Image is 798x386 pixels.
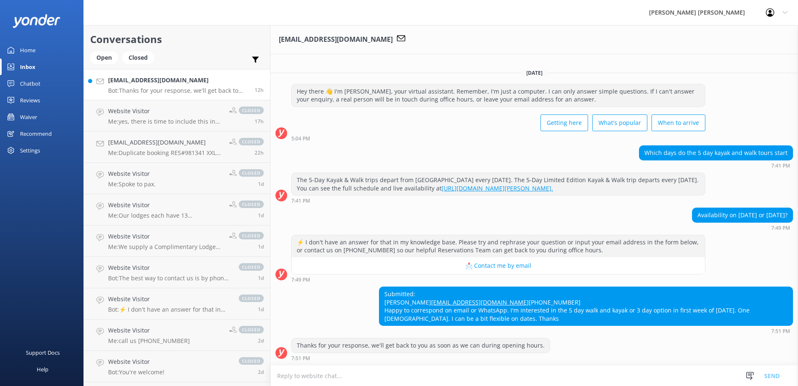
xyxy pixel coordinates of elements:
[108,326,190,335] h4: Website Visitor
[291,198,310,203] strong: 7:41 PM
[258,243,264,250] span: Sep 12 2025 11:52am (UTC +12:00) Pacific/Auckland
[239,263,264,271] span: closed
[84,69,270,100] a: [EMAIL_ADDRESS][DOMAIN_NAME]Bot:Thanks for your response, we'll get back to you as soon as we can...
[84,257,270,288] a: Website VisitorBot:The best way to contact us is by phone on [PHONE_NUMBER]. You can also use fre...
[84,320,270,351] a: Website VisitorMe:call us [PHONE_NUMBER]closed2d
[90,31,264,47] h2: Conversations
[20,42,35,58] div: Home
[90,51,118,64] div: Open
[84,132,270,163] a: [EMAIL_ADDRESS][DOMAIN_NAME]Me:Duplicate booking RES#981341 XXLD - reservationsclosed22h
[108,232,223,241] h4: Website Visitor
[20,75,40,92] div: Chatbot
[239,138,264,145] span: closed
[20,109,37,125] div: Waiver
[652,114,705,131] button: When to arrive
[692,225,793,231] div: Sep 13 2025 07:49pm (UTC +12:00) Pacific/Auckland
[108,295,230,304] h4: Website Visitor
[292,173,705,195] div: The 5-Day Kayak & Walk trips depart from [GEOGRAPHIC_DATA] every [DATE]. The 5-Day Limited Editio...
[13,14,61,28] img: yonder-white-logo.png
[431,298,529,306] a: [EMAIL_ADDRESS][DOMAIN_NAME]
[239,107,264,114] span: closed
[258,180,264,188] span: Sep 12 2025 04:55pm (UTC +12:00) Pacific/Auckland
[379,328,793,334] div: Sep 13 2025 07:51pm (UTC +12:00) Pacific/Auckland
[108,243,223,251] p: Me: We supply a Complimentary Lodge Luggage Bag for overnight gear to be transported by boat to t...
[291,136,310,141] strong: 5:04 PM
[255,118,264,125] span: Sep 13 2025 03:37pm (UTC +12:00) Pacific/Auckland
[258,306,264,313] span: Sep 12 2025 09:35am (UTC +12:00) Pacific/Auckland
[20,58,35,75] div: Inbox
[108,201,223,210] h4: Website Visitor
[292,257,705,274] button: 📩 Contact me by email
[592,114,647,131] button: What's popular
[108,306,230,313] p: Bot: ⚡ I don't have an answer for that in my knowledge base. Please try and rephrase your questio...
[258,337,264,344] span: Sep 12 2025 07:19am (UTC +12:00) Pacific/Auckland
[108,337,190,345] p: Me: call us [PHONE_NUMBER]
[26,344,60,361] div: Support Docs
[540,114,588,131] button: Getting here
[292,338,550,353] div: Thanks for your response, we'll get back to you as soon as we can during opening hours.
[108,357,164,366] h4: Website Visitor
[20,142,40,159] div: Settings
[90,53,122,62] a: Open
[37,361,48,378] div: Help
[255,149,264,156] span: Sep 13 2025 10:31am (UTC +12:00) Pacific/Auckland
[108,118,223,125] p: Me: yes, there is time to include this in your walk
[108,368,164,376] p: Bot: You're welcome!
[279,34,393,45] h3: [EMAIL_ADDRESS][DOMAIN_NAME]
[239,232,264,239] span: closed
[258,212,264,219] span: Sep 12 2025 02:38pm (UTC +12:00) Pacific/Auckland
[291,198,705,203] div: Sep 13 2025 07:41pm (UTC +12:00) Pacific/Auckland
[20,125,52,142] div: Recommend
[291,355,550,361] div: Sep 13 2025 07:51pm (UTC +12:00) Pacific/Auckland
[771,163,790,168] strong: 7:41 PM
[239,357,264,365] span: closed
[291,277,705,282] div: Sep 13 2025 07:49pm (UTC +12:00) Pacific/Auckland
[258,368,264,376] span: Sep 11 2025 02:09pm (UTC +12:00) Pacific/Auckland
[258,274,264,282] span: Sep 12 2025 11:00am (UTC +12:00) Pacific/Auckland
[692,208,793,222] div: Availability on [DATE] or [DATE]?
[379,287,793,325] div: Submitted: [PERSON_NAME] [PHONE_NUMBER] Happy to correspond on email or WhatsApp. I'm interested ...
[108,149,223,157] p: Me: Duplicate booking RES#981341 XXLD - reservations
[292,235,705,257] div: ⚡ I don't have an answer for that in my knowledge base. Please try and rephrase your question or ...
[84,351,270,382] a: Website VisitorBot:You're welcome!closed2d
[442,184,553,192] a: [URL][DOMAIN_NAME][PERSON_NAME].
[122,51,154,64] div: Closed
[108,263,230,272] h4: Website Visitor
[771,226,790,231] strong: 7:49 PM
[521,69,548,76] span: [DATE]
[108,274,230,282] p: Bot: The best way to contact us is by phone on [PHONE_NUMBER]. You can also use freephone 0800 22...
[108,169,156,178] h4: Website Visitor
[84,194,270,226] a: Website VisitorMe:Our lodges each have 13 twin/double rooms with en-suite bathrooms, so there is ...
[84,288,270,320] a: Website VisitorBot:⚡ I don't have an answer for that in my knowledge base. Please try and rephras...
[239,169,264,177] span: closed
[108,212,223,219] p: Me: Our lodges each have 13 twin/double rooms with en-suite bathrooms, so there is a maximum of 2...
[108,76,248,85] h4: [EMAIL_ADDRESS][DOMAIN_NAME]
[84,226,270,257] a: Website VisitorMe:We supply a Complimentary Lodge Luggage Bag for overnight gear to be transporte...
[239,201,264,208] span: closed
[255,86,264,94] span: Sep 13 2025 07:51pm (UTC +12:00) Pacific/Auckland
[291,277,310,282] strong: 7:49 PM
[84,163,270,194] a: Website VisitorMe:Spoke to pax.closed1d
[20,92,40,109] div: Reviews
[239,326,264,333] span: closed
[84,100,270,132] a: Website VisitorMe:yes, there is time to include this in your walkclosed17h
[291,135,705,141] div: Sep 13 2025 05:04pm (UTC +12:00) Pacific/Auckland
[108,87,248,94] p: Bot: Thanks for your response, we'll get back to you as soon as we can during opening hours.
[108,180,156,188] p: Me: Spoke to pax.
[639,146,793,160] div: Which days do the 5 day kayak and walk tours start
[108,138,223,147] h4: [EMAIL_ADDRESS][DOMAIN_NAME]
[639,163,793,168] div: Sep 13 2025 07:41pm (UTC +12:00) Pacific/Auckland
[771,329,790,334] strong: 7:51 PM
[239,295,264,302] span: closed
[292,84,705,107] div: Hey there 👋 I'm [PERSON_NAME], your virtual assistant. Remember, I'm just a computer. I can only ...
[291,356,310,361] strong: 7:51 PM
[108,107,223,116] h4: Website Visitor
[122,53,158,62] a: Closed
